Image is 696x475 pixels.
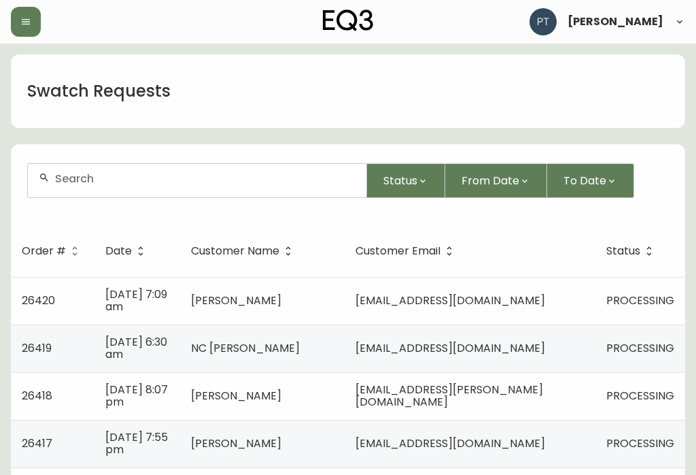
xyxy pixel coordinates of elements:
[563,172,606,189] span: To Date
[355,382,543,410] span: [EMAIL_ADDRESS][PERSON_NAME][DOMAIN_NAME]
[105,286,167,314] span: [DATE] 7:09 am
[445,163,547,198] button: From Date
[191,245,297,257] span: Customer Name
[383,172,417,189] span: Status
[547,163,634,198] button: To Date
[355,293,545,308] span: [EMAIL_ADDRESS][DOMAIN_NAME]
[355,247,440,255] span: Customer Email
[105,247,132,255] span: Date
[191,340,300,356] span: NC [PERSON_NAME]
[355,436,545,451] span: [EMAIL_ADDRESS][DOMAIN_NAME]
[105,429,168,457] span: [DATE] 7:55 pm
[606,340,674,356] span: PROCESSING
[355,245,458,257] span: Customer Email
[22,388,52,404] span: 26418
[105,245,150,257] span: Date
[606,247,640,255] span: Status
[22,245,84,257] span: Order #
[22,293,55,308] span: 26420
[22,436,52,451] span: 26417
[606,293,674,308] span: PROCESSING
[606,388,674,404] span: PROCESSING
[105,382,168,410] span: [DATE] 8:07 pm
[191,436,281,451] span: [PERSON_NAME]
[105,334,167,362] span: [DATE] 6:30 am
[355,340,545,356] span: [EMAIL_ADDRESS][DOMAIN_NAME]
[191,247,279,255] span: Customer Name
[606,245,658,257] span: Status
[462,172,519,189] span: From Date
[367,163,445,198] button: Status
[568,16,663,27] span: [PERSON_NAME]
[191,388,281,404] span: [PERSON_NAME]
[22,247,66,255] span: Order #
[606,436,674,451] span: PROCESSING
[323,10,373,31] img: logo
[55,172,355,185] input: Search
[529,8,557,35] img: 986dcd8e1aab7847125929f325458823
[191,293,281,308] span: [PERSON_NAME]
[27,80,171,103] h1: Swatch Requests
[22,340,52,356] span: 26419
